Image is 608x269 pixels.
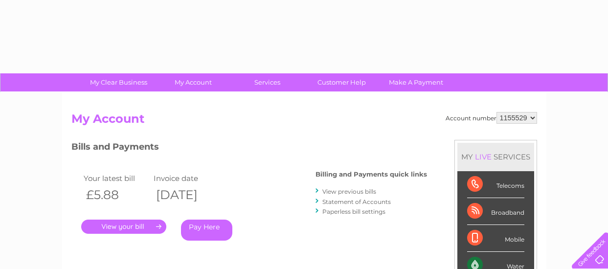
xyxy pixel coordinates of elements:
div: Mobile [467,225,524,252]
div: LIVE [473,152,494,161]
div: Account number [446,112,537,124]
a: Services [227,73,308,91]
h2: My Account [71,112,537,131]
th: [DATE] [151,185,222,205]
td: Invoice date [151,172,222,185]
div: MY SERVICES [457,143,534,171]
a: My Account [153,73,233,91]
a: My Clear Business [78,73,159,91]
a: . [81,220,166,234]
h4: Billing and Payments quick links [315,171,427,178]
th: £5.88 [81,185,152,205]
a: Paperless bill settings [322,208,385,215]
div: Telecoms [467,171,524,198]
a: Make A Payment [376,73,456,91]
td: Your latest bill [81,172,152,185]
a: Pay Here [181,220,232,241]
div: Broadband [467,198,524,225]
a: View previous bills [322,188,376,195]
a: Customer Help [301,73,382,91]
a: Statement of Accounts [322,198,391,205]
h3: Bills and Payments [71,140,427,157]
